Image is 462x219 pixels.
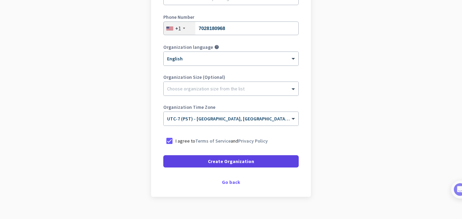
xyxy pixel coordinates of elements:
div: +1 [175,25,181,32]
label: Organization Time Zone [163,105,299,109]
input: 201-555-0123 [163,21,299,35]
span: Create Organization [208,158,254,165]
i: help [214,45,219,49]
a: Terms of Service [195,138,231,144]
div: Go back [163,180,299,185]
button: Create Organization [163,155,299,167]
a: Privacy Policy [238,138,268,144]
label: Phone Number [163,15,299,19]
p: I agree to and [176,137,268,144]
label: Organization Size (Optional) [163,75,299,79]
label: Organization language [163,45,213,49]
